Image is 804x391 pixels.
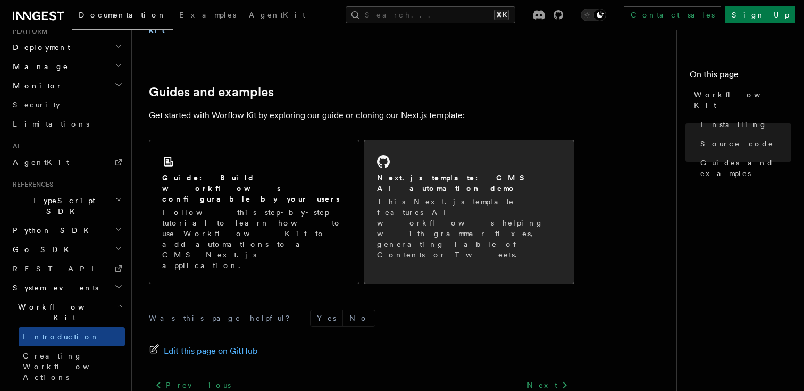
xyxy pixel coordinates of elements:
[9,221,125,240] button: Python SDK
[377,196,561,260] p: This Next.js template features AI workflows helping with grammar fixes, generating Table of Conte...
[149,108,574,123] p: Get started with Worflow Kit by exploring our guide or cloning our Next.js template:
[377,172,561,194] h2: Next.js template: CMS AI automation demo
[179,11,236,19] span: Examples
[346,6,515,23] button: Search...⌘K
[149,344,258,359] a: Edit this page on GitHub
[162,207,346,271] p: Follow this step-by-step tutorial to learn how to use Workflow Kit to add automations to a CMS Ne...
[13,101,60,109] span: Security
[13,158,69,167] span: AgentKit
[72,3,173,30] a: Documentation
[9,278,125,297] button: System events
[494,10,509,20] kbd: ⌘K
[725,6,795,23] a: Sign Up
[9,180,53,189] span: References
[79,11,166,19] span: Documentation
[700,138,774,149] span: Source code
[700,119,767,130] span: Installing
[249,11,305,19] span: AgentKit
[364,140,574,284] a: Next.js template: CMS AI automation demoThis Next.js template features AI workflows helping with ...
[9,302,116,323] span: Workflow Kit
[149,85,274,99] a: Guides and examples
[9,153,125,172] a: AgentKit
[9,61,69,72] span: Manage
[581,9,606,21] button: Toggle dark mode
[164,344,258,359] span: Edit this page on GitHub
[149,140,359,284] a: Guide: Build workflows configurable by your usersFollow this step-by-step tutorial to learn how t...
[9,195,115,217] span: TypeScript SDK
[9,225,95,236] span: Python SDK
[9,42,70,53] span: Deployment
[624,6,721,23] a: Contact sales
[9,244,76,255] span: Go SDK
[9,80,63,91] span: Monitor
[343,310,375,326] button: No
[173,3,242,29] a: Examples
[311,310,342,326] button: Yes
[694,89,791,111] span: Workflow Kit
[9,282,98,293] span: System events
[13,120,89,128] span: Limitations
[23,332,99,341] span: Introduction
[19,327,125,346] a: Introduction
[9,95,125,114] a: Security
[23,352,115,381] span: Creating Workflow Actions
[9,297,125,327] button: Workflow Kit
[19,346,125,387] a: Creating Workflow Actions
[700,157,791,179] span: Guides and examples
[9,240,125,259] button: Go SDK
[9,191,125,221] button: TypeScript SDK
[9,259,125,278] a: REST API
[13,264,103,273] span: REST API
[242,3,312,29] a: AgentKit
[9,76,125,95] button: Monitor
[696,134,791,153] a: Source code
[696,115,791,134] a: Installing
[9,142,20,151] span: AI
[9,38,125,57] button: Deployment
[9,57,125,76] button: Manage
[162,172,346,204] h2: Guide: Build workflows configurable by your users
[696,153,791,183] a: Guides and examples
[9,27,48,36] span: Platform
[690,85,791,115] a: Workflow Kit
[690,68,791,85] h4: On this page
[149,313,297,323] p: Was this page helpful?
[9,114,125,134] a: Limitations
